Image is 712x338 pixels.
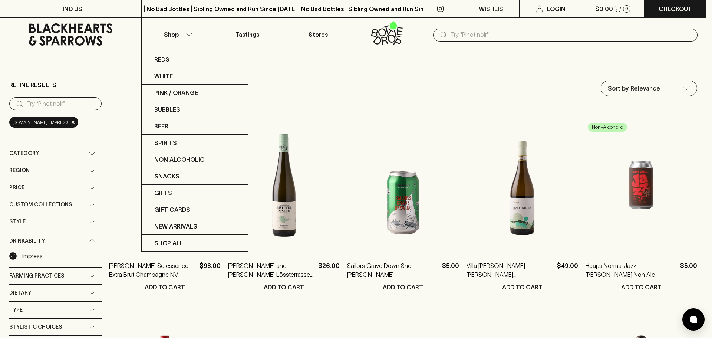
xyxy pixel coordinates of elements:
a: White [142,68,248,85]
p: New Arrivals [154,222,197,231]
p: Non Alcoholic [154,155,205,164]
a: Non Alcoholic [142,151,248,168]
p: Bubbles [154,105,180,114]
p: Spirits [154,138,177,147]
a: Spirits [142,135,248,151]
p: SHOP ALL [154,239,183,247]
a: Pink / Orange [142,85,248,101]
a: SHOP ALL [142,235,248,251]
p: Gift Cards [154,205,190,214]
a: Beer [142,118,248,135]
p: Gifts [154,188,172,197]
p: Snacks [154,172,179,181]
p: Reds [154,55,169,64]
a: New Arrivals [142,218,248,235]
img: bubble-icon [690,316,697,323]
p: Beer [154,122,168,131]
p: Pink / Orange [154,88,198,97]
a: Reds [142,51,248,68]
a: Gift Cards [142,201,248,218]
a: Bubbles [142,101,248,118]
p: White [154,72,173,81]
a: Gifts [142,185,248,201]
a: Snacks [142,168,248,185]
